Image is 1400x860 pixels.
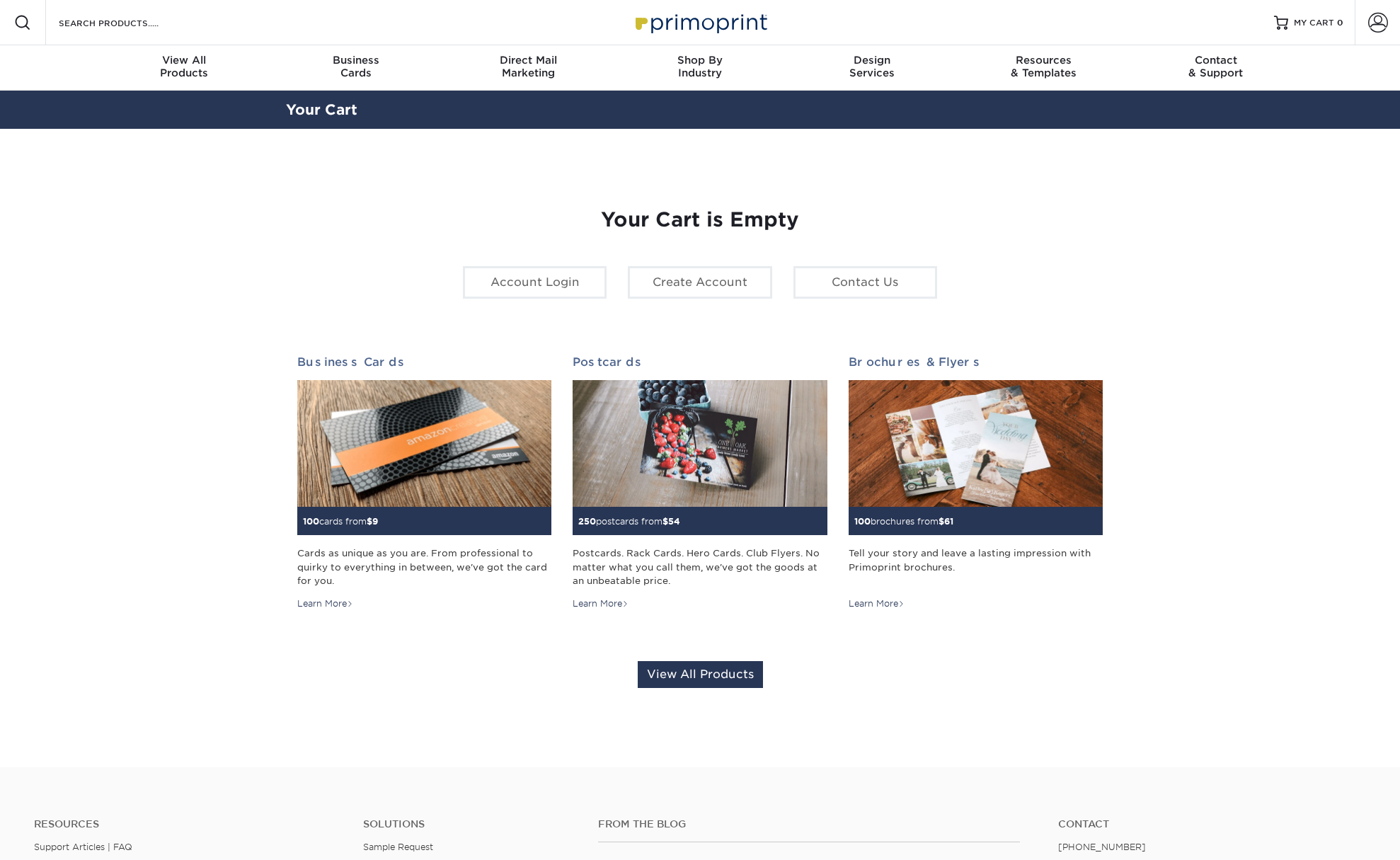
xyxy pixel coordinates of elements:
[442,54,614,67] span: Direct Mail
[629,7,771,38] img: Primoprint
[57,14,195,31] input: SEARCH PRODUCTS.....
[614,54,786,79] div: Industry
[297,208,1103,232] h1: Your Cart is Empty
[849,597,905,610] div: Learn More
[270,54,442,67] span: Business
[854,516,953,527] small: brochures from
[578,516,680,527] small: postcards from
[944,516,953,527] span: 61
[442,45,614,91] a: Direct MailMarketing
[297,355,551,610] a: Business Cards 100cards from$9 Cards as unique as you are. From professional to quirky to everyth...
[849,546,1103,587] div: Tell your story and leave a lasting impression with Primoprint brochures.
[297,380,551,508] img: Business Cards
[793,266,937,299] a: Contact Us
[442,54,614,79] div: Marketing
[1058,842,1146,852] a: [PHONE_NUMBER]
[98,54,270,67] span: View All
[270,45,442,91] a: BusinessCards
[628,266,771,299] a: Create Account
[297,597,353,610] div: Learn More
[463,266,607,299] a: Account Login
[573,355,827,610] a: Postcards 250postcards from$54 Postcards. Rack Cards. Hero Cards. Club Flyers. No matter what you...
[849,355,1103,610] a: Brochures & Flyers 100brochures from$61 Tell your story and leave a lasting impression with Primo...
[297,546,551,587] div: Cards as unique as you are. From professional to quirky to everything in between, we've got the c...
[786,54,958,79] div: Services
[363,818,577,830] h4: Solutions
[286,101,357,118] a: Your Cart
[573,597,629,610] div: Learn More
[363,842,433,852] a: Sample Request
[854,516,871,527] span: 100
[598,818,1021,830] h4: From the Blog
[614,54,786,67] span: Shop By
[1130,45,1302,91] a: Contact& Support
[958,45,1130,91] a: Resources& Templates
[573,380,827,508] img: Postcards
[34,842,132,852] a: Support Articles | FAQ
[958,54,1130,79] div: & Templates
[372,516,378,527] span: 9
[367,516,372,527] span: $
[1337,18,1343,28] span: 0
[849,380,1103,508] img: Brochures & Flyers
[98,54,270,79] div: Products
[98,45,270,91] a: View AllProducts
[270,54,442,79] div: Cards
[786,54,958,67] span: Design
[1130,54,1302,79] div: & Support
[1294,17,1334,29] span: MY CART
[958,54,1130,67] span: Resources
[939,516,944,527] span: $
[849,355,1103,369] h2: Brochures & Flyers
[662,516,668,527] span: $
[297,355,551,369] h2: Business Cards
[1058,818,1366,830] a: Contact
[638,661,763,688] a: View All Products
[1130,54,1302,67] span: Contact
[614,45,786,91] a: Shop ByIndustry
[573,546,827,587] div: Postcards. Rack Cards. Hero Cards. Club Flyers. No matter what you call them, we've got the goods...
[668,516,680,527] span: 54
[303,516,319,527] span: 100
[34,818,342,830] h4: Resources
[573,355,827,369] h2: Postcards
[578,516,596,527] span: 250
[786,45,958,91] a: DesignServices
[303,516,378,527] small: cards from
